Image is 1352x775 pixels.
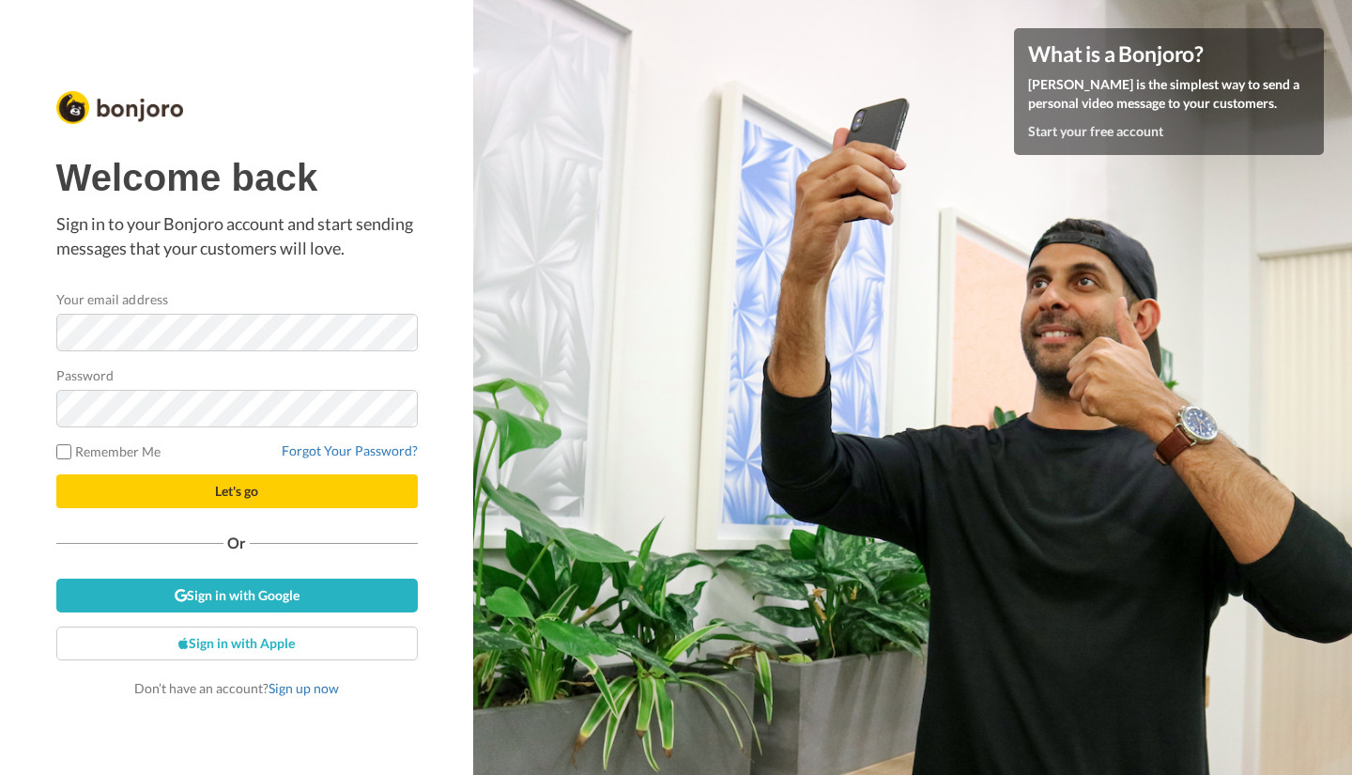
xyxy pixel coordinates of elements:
h1: Welcome back [56,157,418,198]
h4: What is a Bonjoro? [1028,42,1310,66]
a: Start your free account [1028,123,1163,139]
span: Don’t have an account? [134,680,339,696]
span: Or [223,536,250,550]
span: Let's go [215,483,258,499]
p: [PERSON_NAME] is the simplest way to send a personal video message to your customers. [1028,75,1310,113]
a: Sign in with Google [56,579,418,612]
input: Remember Me [56,444,71,459]
label: Your email address [56,289,168,309]
p: Sign in to your Bonjoro account and start sending messages that your customers will love. [56,212,418,260]
label: Remember Me [56,442,161,461]
a: Forgot Your Password? [282,442,418,458]
button: Let's go [56,474,418,508]
a: Sign up now [269,680,339,696]
a: Sign in with Apple [56,627,418,660]
label: Password [56,365,115,385]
